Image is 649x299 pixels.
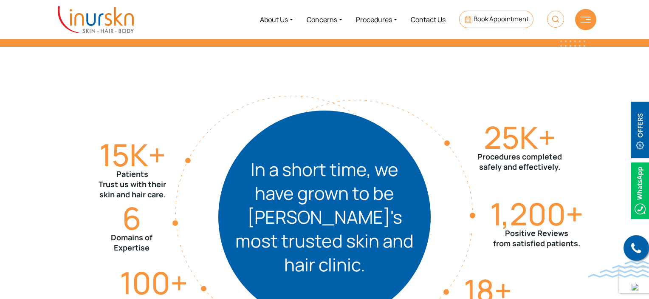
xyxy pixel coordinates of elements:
img: hamLine.svg [581,17,591,23]
h3: K+ [477,123,562,151]
img: HeaderSearch [547,11,564,28]
p: Patients Trust us with their skin and hair care. [99,169,166,199]
img: Whatsappicon [631,162,649,219]
img: up-blue-arrow.svg [632,284,638,290]
p: Procedures completed safely and effectively. [477,151,562,172]
a: Book Appointment [459,11,533,28]
span: 15 [99,134,130,176]
a: Contact Us [404,3,452,35]
h3: K+ [99,141,166,169]
img: bluewave [588,261,649,278]
p: Domains of Expertise [111,232,152,253]
a: Concerns [300,3,349,35]
a: Whatsappicon [631,185,649,194]
a: About Us [253,3,300,35]
span: Book Appointment [474,14,529,23]
span: 6 [122,197,141,239]
img: inurskn-logo [58,6,134,33]
span: 1,200 [490,193,566,235]
img: offerBt [631,102,649,158]
p: Positive Reviews from satisfied patients. [490,228,583,248]
span: 25 [484,116,519,158]
h3: + [490,200,583,228]
a: Procedures [349,3,404,35]
h3: + [115,269,192,297]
